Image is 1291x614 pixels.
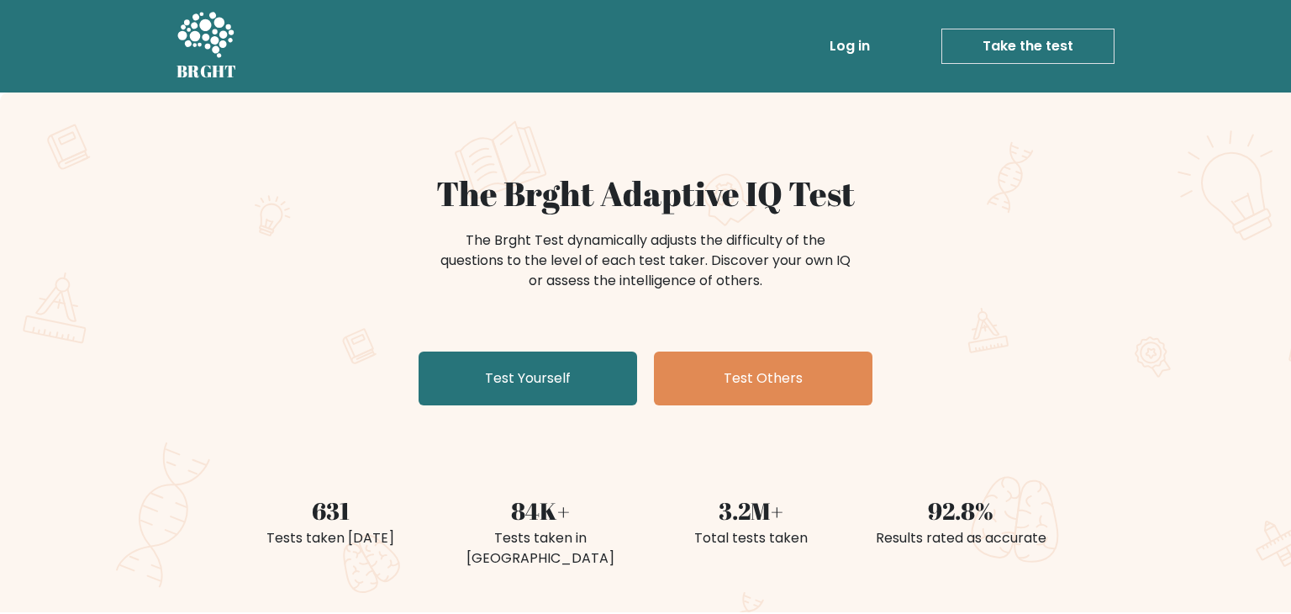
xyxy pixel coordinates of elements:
[866,493,1056,528] div: 92.8%
[177,7,237,86] a: BRGHT
[445,493,635,528] div: 84K+
[656,493,846,528] div: 3.2M+
[177,61,237,82] h5: BRGHT
[823,29,877,63] a: Log in
[419,352,637,405] a: Test Yourself
[235,173,1056,214] h1: The Brght Adaptive IQ Test
[941,29,1114,64] a: Take the test
[235,528,425,548] div: Tests taken [DATE]
[435,230,856,291] div: The Brght Test dynamically adjusts the difficulty of the questions to the level of each test take...
[656,528,846,548] div: Total tests taken
[445,528,635,569] div: Tests taken in [GEOGRAPHIC_DATA]
[654,352,872,405] a: Test Others
[866,528,1056,548] div: Results rated as accurate
[235,493,425,528] div: 631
